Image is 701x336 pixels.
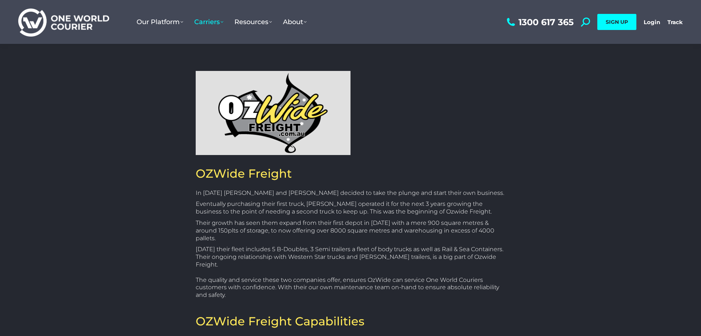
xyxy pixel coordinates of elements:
h2: OZWide Freight [196,166,505,181]
p: [DATE] their fleet includes 5 B-Doubles, 3 Semi trailers a fleet of body trucks as well as Rail &... [196,246,505,299]
h2: OZWide Freight Capabilities [196,314,505,329]
a: Resources [229,11,277,33]
span: About [283,18,307,26]
a: Our Platform [131,11,189,33]
p: In [DATE] [PERSON_NAME] and [PERSON_NAME] decided to take the plunge and start their own business. [196,189,505,197]
span: Resources [234,18,272,26]
a: Login [644,19,660,26]
a: Track [667,19,683,26]
img: One World Courier [18,7,109,37]
a: 1300 617 365 [505,18,574,27]
a: Carriers [189,11,229,33]
span: SIGN UP [606,19,628,25]
p: Their growth has seen them expand from their first depot in [DATE] with a mere 900 square metres ... [196,219,505,242]
a: About [277,11,312,33]
a: SIGN UP [597,14,636,30]
span: Our Platform [137,18,183,26]
p: Eventually purchasing their first truck, [PERSON_NAME] operated it for the next 3 years growing t... [196,200,505,216]
span: Carriers [194,18,223,26]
